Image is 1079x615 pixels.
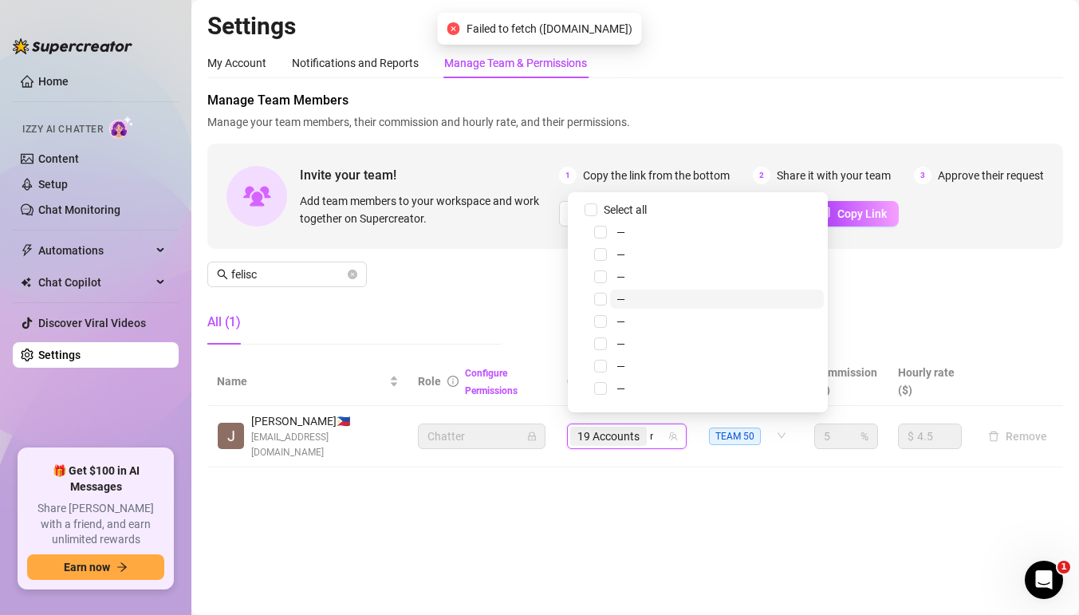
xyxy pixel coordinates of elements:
span: Automations [38,238,152,263]
span: Name [217,373,386,390]
div: My Account [207,54,266,72]
span: Select tree node [594,248,607,261]
span: Approve their request [938,167,1044,184]
span: search [217,269,228,280]
th: Hourly rate ($) [888,357,972,406]
span: 1 [559,167,577,184]
img: logo-BBDzfeDw.svg [13,38,132,54]
a: Settings [38,349,81,361]
img: John Dhel Felisco [218,423,244,449]
span: Manage Team Members [207,91,1063,110]
span: Select tree node [594,382,607,395]
span: — [616,337,625,350]
span: — [616,270,625,283]
span: Copy the link from the bottom [583,167,730,184]
span: Failed to fetch ([DOMAIN_NAME]) [467,20,632,37]
span: — [616,248,625,261]
span: Add team members to your workspace and work together on Supercreator. [300,192,553,227]
span: — [616,382,625,395]
span: Select tree node [594,293,607,306]
span: Select tree node [594,226,607,239]
span: — [616,360,625,373]
input: Search members [231,266,345,283]
span: 19 Accounts [570,427,647,446]
span: Invite your team! [300,165,559,185]
span: 2 [753,167,770,184]
img: Chat Copilot [21,277,31,288]
div: Notifications and Reports [292,54,419,72]
span: thunderbolt [21,244,33,257]
span: — [616,315,625,328]
span: Select tree node [594,360,607,373]
span: team [668,432,678,441]
span: 3 [914,167,931,184]
a: Setup [38,178,68,191]
img: AI Chatter [109,116,134,139]
span: [PERSON_NAME] 🇵🇭 [251,412,399,430]
span: TEAM 50 [709,428,761,445]
th: Commission (%) [805,357,888,406]
span: Izzy AI Chatter [22,122,103,137]
span: [EMAIL_ADDRESS][DOMAIN_NAME] [251,430,399,460]
span: Creator accounts [567,373,672,390]
button: Remove [982,427,1053,446]
span: close-circle [447,22,460,35]
button: Earn nowarrow-right [27,554,164,580]
span: — [616,293,625,306]
span: Share [PERSON_NAME] with a friend, and earn unlimited rewards [27,501,164,548]
span: lock [527,432,537,441]
iframe: Intercom live chat [1025,561,1063,599]
span: 1 [1057,561,1070,574]
h2: Settings [207,11,1063,41]
div: Manage Team & Permissions [444,54,587,72]
span: info-circle [447,376,459,387]
div: All (1) [207,313,241,332]
span: Role [418,375,441,388]
span: Manage your team members, their commission and hourly rate, and their permissions. [207,113,1063,131]
a: Discover Viral Videos [38,317,146,329]
span: Copy Link [837,207,887,220]
span: Earn now [64,561,110,574]
a: Chat Monitoring [38,203,120,216]
button: close-circle [348,270,357,279]
span: 🎁 Get $100 in AI Messages [27,463,164,495]
button: Copy Link [808,201,899,227]
span: Select tree node [594,315,607,328]
span: Chat Copilot [38,270,152,295]
span: — [616,226,625,239]
span: Chatter [427,424,536,448]
a: Content [38,152,79,165]
span: Select tree node [594,337,607,350]
a: Home [38,75,69,88]
span: Select all [597,201,653,219]
span: Select tree node [594,270,607,283]
span: arrow-right [116,562,128,573]
span: 19 Accounts [577,428,640,445]
th: Name [207,357,408,406]
a: Configure Permissions [465,368,518,396]
span: Share it with your team [777,167,891,184]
